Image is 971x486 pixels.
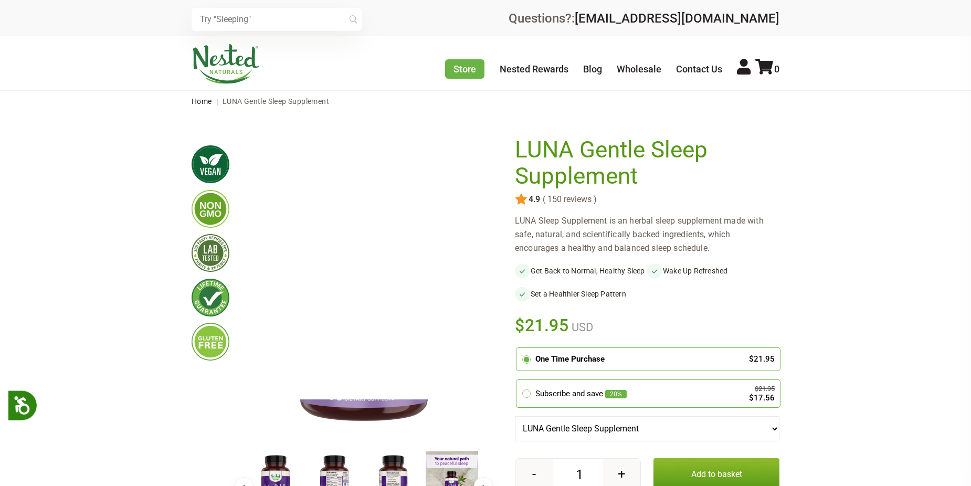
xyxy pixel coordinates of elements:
[515,193,527,206] img: star.svg
[515,263,647,278] li: Get Back to Normal, Healthy Sleep
[515,314,569,337] span: $21.95
[583,64,602,75] a: Blog
[575,11,779,26] a: [EMAIL_ADDRESS][DOMAIN_NAME]
[774,64,779,75] span: 0
[569,321,593,334] span: USD
[192,91,779,112] nav: breadcrumbs
[192,279,229,316] img: lifetimeguarantee
[540,195,597,204] span: ( 150 reviews )
[445,59,484,79] a: Store
[214,97,220,105] span: |
[647,263,779,278] li: Wake Up Refreshed
[676,64,722,75] a: Contact Us
[500,64,568,75] a: Nested Rewards
[192,44,260,84] img: Nested Naturals
[192,8,362,31] input: Try "Sleeping"
[755,64,779,75] a: 0
[515,287,647,301] li: Set a Healthier Sleep Pattern
[192,145,229,183] img: vegan
[192,234,229,272] img: thirdpartytested
[617,64,661,75] a: Wholesale
[192,97,212,105] a: Home
[515,137,774,189] h1: LUNA Gentle Sleep Supplement
[192,323,229,361] img: glutenfree
[527,195,540,204] span: 4.9
[223,97,329,105] span: LUNA Gentle Sleep Supplement
[192,190,229,228] img: gmofree
[509,12,779,25] div: Questions?:
[515,214,779,255] div: LUNA Sleep Supplement is an herbal sleep supplement made with safe, natural, and scientifically b...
